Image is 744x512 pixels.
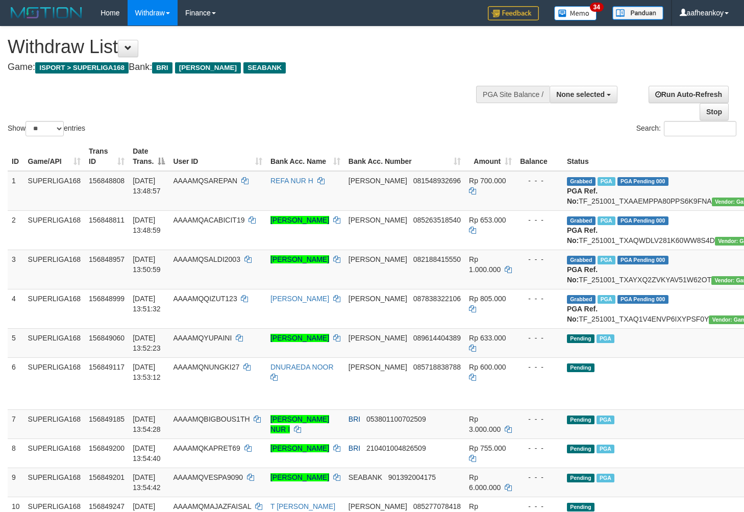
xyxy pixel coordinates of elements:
span: Pending [567,334,594,343]
span: [DATE] 13:52:23 [133,334,161,352]
div: - - - [520,333,559,343]
a: [PERSON_NAME] [270,444,329,452]
td: SUPERLIGA168 [24,250,85,289]
th: User ID: activate to sort column ascending [169,142,266,171]
b: PGA Ref. No: [567,187,598,205]
span: 156848957 [89,255,125,263]
a: [PERSON_NAME] [270,473,329,481]
button: None selected [550,86,617,103]
span: Pending [567,474,594,482]
span: SEABANK [349,473,382,481]
th: Game/API: activate to sort column ascending [24,142,85,171]
td: SUPERLIGA168 [24,468,85,497]
th: ID [8,142,24,171]
span: 156849060 [89,334,125,342]
span: [DATE] 13:48:59 [133,216,161,234]
td: 1 [8,171,24,211]
td: 4 [8,289,24,328]
td: SUPERLIGA168 [24,171,85,211]
div: - - - [520,176,559,186]
span: Copy 082188415550 to clipboard [413,255,461,263]
span: [DATE] 13:54:40 [133,444,161,462]
h1: Withdraw List [8,37,486,57]
span: AAAAMQACABICIT19 [173,216,244,224]
h4: Game: Bank: [8,62,486,72]
span: PGA Pending [617,295,668,304]
a: REFA NUR H [270,177,313,185]
div: - - - [520,501,559,511]
span: 156849201 [89,473,125,481]
select: Showentries [26,121,64,136]
span: [PERSON_NAME] [349,363,407,371]
span: Rp 3.000.000 [469,415,501,433]
td: SUPERLIGA168 [24,409,85,438]
a: T [PERSON_NAME] [270,502,335,510]
span: [PERSON_NAME] [349,295,407,303]
span: Grabbed [567,256,596,264]
td: SUPERLIGA168 [24,210,85,250]
img: Button%20Memo.svg [554,6,597,20]
td: 5 [8,328,24,357]
a: Run Auto-Refresh [649,86,729,103]
span: Rp 653.000 [469,216,506,224]
a: Stop [700,103,729,120]
td: 9 [8,468,24,497]
span: Grabbed [567,295,596,304]
span: ISPORT > SUPERLIGA168 [35,62,129,74]
th: Bank Acc. Number: activate to sort column ascending [344,142,465,171]
img: Feedback.jpg [488,6,539,20]
div: - - - [520,472,559,482]
span: Copy 087838322106 to clipboard [413,295,461,303]
input: Search: [664,121,736,136]
b: PGA Ref. No: [567,305,598,323]
span: Rp 805.000 [469,295,506,303]
span: 156849117 [89,363,125,371]
span: Marked by aafsengchandara [597,474,614,482]
td: 3 [8,250,24,289]
span: [DATE] 13:48:57 [133,177,161,195]
td: SUPERLIGA168 [24,357,85,409]
span: Grabbed [567,177,596,186]
span: 156849200 [89,444,125,452]
span: [DATE] 13:54:28 [133,415,161,433]
span: [PERSON_NAME] [349,216,407,224]
span: 156848999 [89,295,125,303]
td: SUPERLIGA168 [24,328,85,357]
span: [PERSON_NAME] [349,177,407,185]
span: AAAAMQNUNGKI27 [173,363,239,371]
span: Copy 081548932696 to clipboard [413,177,461,185]
span: [PERSON_NAME] [349,255,407,263]
span: 156848808 [89,177,125,185]
span: [DATE] 13:54:42 [133,473,161,492]
div: - - - [520,294,559,304]
span: Rp 755.000 [469,444,506,452]
span: Copy 089614404389 to clipboard [413,334,461,342]
span: Rp 700.000 [469,177,506,185]
td: 2 [8,210,24,250]
img: panduan.png [612,6,663,20]
span: AAAAMQSAREPAN [173,177,237,185]
td: 6 [8,357,24,409]
span: Pending [567,445,594,453]
span: Marked by aafsengchandara [597,416,614,424]
span: [DATE] 13:51:32 [133,295,161,313]
div: - - - [520,414,559,424]
div: - - - [520,215,559,225]
span: Rp 600.000 [469,363,506,371]
span: PGA Pending [617,256,668,264]
span: [DATE] 13:53:12 [133,363,161,381]
td: 7 [8,409,24,438]
span: AAAAMQSALDI2003 [173,255,240,263]
label: Show entries [8,121,85,136]
span: AAAAMQYUPAINI [173,334,232,342]
a: [PERSON_NAME] [270,295,329,303]
b: PGA Ref. No: [567,226,598,245]
span: 34 [590,3,604,12]
span: Copy 085277078418 to clipboard [413,502,461,510]
th: Balance [516,142,563,171]
span: BRI [349,444,360,452]
span: [PERSON_NAME] [175,62,241,74]
b: PGA Ref. No: [567,265,598,284]
a: [PERSON_NAME] NUR I [270,415,329,433]
span: [DATE] 13:50:59 [133,255,161,274]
